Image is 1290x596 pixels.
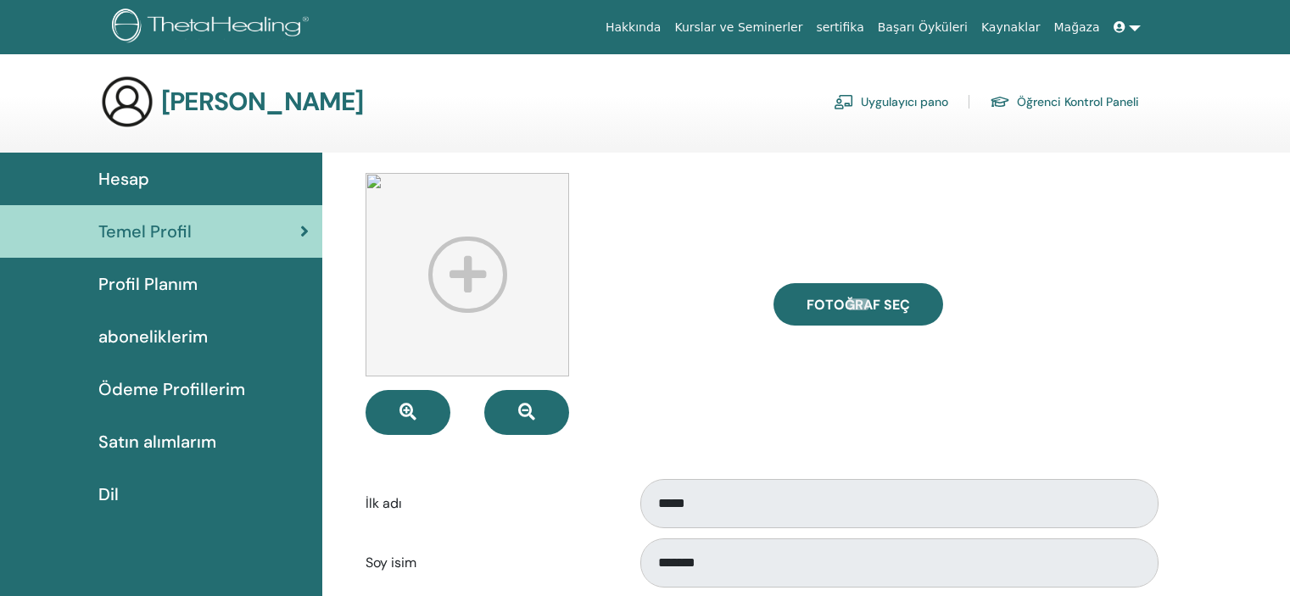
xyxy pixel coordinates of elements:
[98,482,119,507] span: Dil
[807,296,910,314] span: Fotoğraf seç
[847,298,869,310] input: Fotoğraf seç
[599,12,668,43] a: Hakkında
[98,271,198,297] span: Profil Planım
[98,324,208,349] span: aboneliklerim
[809,12,870,43] a: sertifika
[834,94,854,109] img: chalkboard-teacher.svg
[100,75,154,129] img: generic-user-icon.jpg
[112,8,315,47] img: logo.png
[353,547,624,579] label: Soy isim
[98,166,149,192] span: Hesap
[1047,12,1106,43] a: Mağaza
[667,12,809,43] a: Kurslar ve Seminerler
[98,429,216,454] span: Satın alımlarım
[990,95,1010,109] img: graduation-cap.svg
[990,88,1139,115] a: Öğrenci Kontrol Paneli
[974,12,1047,43] a: Kaynaklar
[834,88,948,115] a: Uygulayıcı pano
[366,173,569,376] img: profile
[871,12,974,43] a: Başarı Öyküleri
[98,219,192,244] span: Temel Profil
[161,86,364,117] h3: [PERSON_NAME]
[353,487,624,520] label: İlk adı
[98,376,245,402] span: Ödeme Profillerim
